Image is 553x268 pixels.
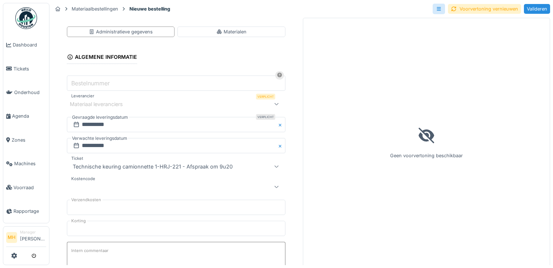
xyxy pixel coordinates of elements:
[72,5,118,12] div: Materiaalbestellingen
[70,155,85,162] label: Ticket
[3,199,49,223] a: Rapportage
[13,41,46,48] span: Dashboard
[67,52,137,64] div: Algemene informatie
[3,175,49,199] a: Voorraad
[12,113,46,119] span: Agenda
[256,114,275,120] div: Verplicht
[256,94,275,100] div: Verplicht
[216,28,247,35] div: Materialen
[12,137,46,143] span: Zones
[70,176,97,182] label: Kostencode
[277,117,285,132] button: Close
[15,7,37,29] img: Badge_color-CXgf-gQk.svg
[70,162,236,171] div: Technische keuring camionnette 1-HRJ-221 - Afspraak om 9u20
[3,104,49,128] a: Agenda
[20,230,46,245] li: [PERSON_NAME]
[3,152,49,175] a: Machines
[71,134,128,142] label: Verwachte leveringsdatum
[70,79,111,88] label: Bestelnummer
[6,232,17,243] li: MH
[6,230,46,247] a: MH Manager[PERSON_NAME]
[14,89,46,96] span: Onderhoud
[70,100,133,108] div: Materiaal leveranciers
[71,113,129,121] label: Gevraagde leveringsdatum
[3,128,49,152] a: Zones
[524,4,550,14] div: Valideren
[3,33,49,57] a: Dashboard
[20,230,46,235] div: Manager
[70,197,103,203] label: Verzendkosten
[303,18,550,267] div: Geen voorvertoning beschikbaar
[13,65,46,72] span: Tickets
[70,246,110,255] label: Intern commentaar
[13,208,46,215] span: Rapportage
[89,28,153,35] div: Administratieve gegevens
[13,184,46,191] span: Voorraad
[3,81,49,104] a: Onderhoud
[127,5,173,12] strong: Nieuwe bestelling
[70,218,87,224] label: Korting
[14,160,46,167] span: Machines
[3,57,49,80] a: Tickets
[70,93,96,99] label: Leverancier
[277,138,285,153] button: Close
[448,4,521,14] div: Voorvertoning vernieuwen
